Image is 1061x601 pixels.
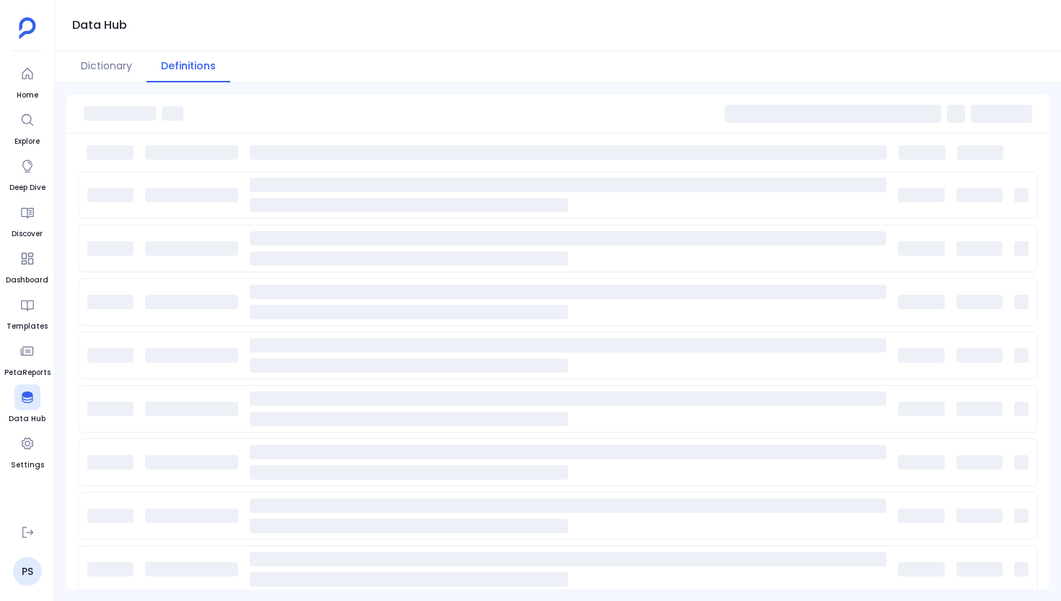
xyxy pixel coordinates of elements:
[11,459,44,471] span: Settings
[4,338,51,379] a: PetaReports
[14,107,40,147] a: Explore
[12,199,43,240] a: Discover
[66,51,147,82] button: Dictionary
[9,384,45,425] a: Data Hub
[6,321,48,332] span: Templates
[11,431,44,471] a: Settings
[19,17,36,39] img: petavue logo
[6,246,48,286] a: Dashboard
[147,51,230,82] button: Definitions
[12,228,43,240] span: Discover
[4,367,51,379] span: PetaReports
[9,182,45,194] span: Deep Dive
[6,292,48,332] a: Templates
[14,61,40,101] a: Home
[72,15,127,35] h1: Data Hub
[9,413,45,425] span: Data Hub
[14,136,40,147] span: Explore
[6,274,48,286] span: Dashboard
[13,557,42,586] a: PS
[9,153,45,194] a: Deep Dive
[14,90,40,101] span: Home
